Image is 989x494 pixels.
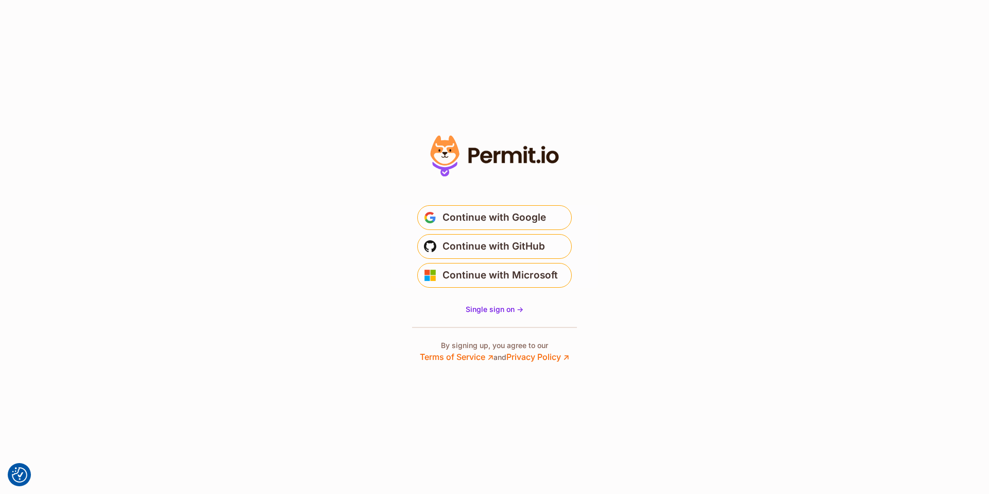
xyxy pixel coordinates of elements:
button: Continue with GitHub [417,234,572,259]
a: Single sign on -> [466,304,523,315]
a: Privacy Policy ↗ [506,352,569,362]
a: Terms of Service ↗ [420,352,493,362]
span: Continue with GitHub [442,238,545,255]
button: Consent Preferences [12,467,27,483]
p: By signing up, you agree to our and [420,340,569,363]
button: Continue with Microsoft [417,263,572,288]
span: Single sign on -> [466,305,523,314]
img: Revisit consent button [12,467,27,483]
span: Continue with Google [442,209,546,226]
button: Continue with Google [417,205,572,230]
span: Continue with Microsoft [442,267,558,284]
